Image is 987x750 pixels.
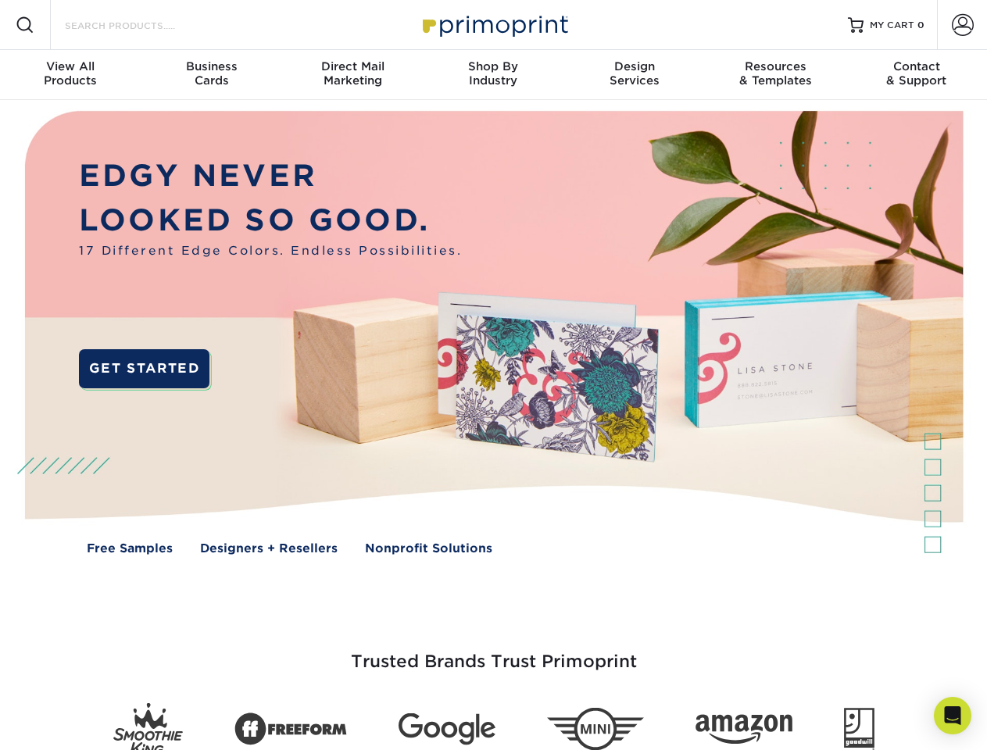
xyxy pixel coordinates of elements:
span: Design [564,59,705,73]
input: SEARCH PRODUCTS..... [63,16,216,34]
a: Direct MailMarketing [282,50,423,100]
img: Amazon [696,715,792,745]
a: Nonprofit Solutions [365,540,492,558]
p: EDGY NEVER [79,154,462,198]
span: Resources [705,59,846,73]
span: Direct Mail [282,59,423,73]
div: Services [564,59,705,87]
a: Shop ByIndustry [423,50,563,100]
img: Google [399,713,495,745]
a: DesignServices [564,50,705,100]
span: MY CART [870,19,914,32]
a: Free Samples [87,540,173,558]
span: Business [141,59,281,73]
h3: Trusted Brands Trust Primoprint [37,614,951,691]
span: Contact [846,59,987,73]
div: Industry [423,59,563,87]
a: Contact& Support [846,50,987,100]
iframe: Google Customer Reviews [4,702,133,745]
a: Resources& Templates [705,50,846,100]
div: Marketing [282,59,423,87]
div: & Templates [705,59,846,87]
div: & Support [846,59,987,87]
a: Designers + Resellers [200,540,338,558]
div: Open Intercom Messenger [934,697,971,734]
div: Cards [141,59,281,87]
a: BusinessCards [141,50,281,100]
p: LOOKED SO GOOD. [79,198,462,243]
span: 17 Different Edge Colors. Endless Possibilities. [79,242,462,260]
span: Shop By [423,59,563,73]
a: GET STARTED [79,349,209,388]
img: Primoprint [416,8,572,41]
img: Goodwill [844,708,874,750]
span: 0 [917,20,924,30]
